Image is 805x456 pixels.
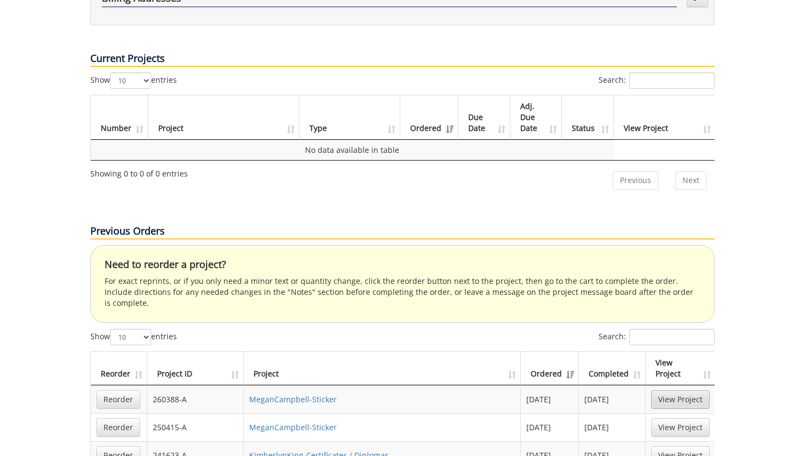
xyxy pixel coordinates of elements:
[105,259,700,270] h4: Need to reorder a project?
[613,171,658,190] a: Previous
[300,95,401,140] th: Type: activate to sort column ascending
[458,95,510,140] th: Due Date: activate to sort column ascending
[90,164,188,179] div: Showing 0 to 0 of 0 entries
[110,72,151,89] select: Showentries
[147,385,244,413] td: 260388-A
[96,390,140,409] a: Reorder
[579,352,646,385] th: Completed: activate to sort column ascending
[147,413,244,441] td: 250415-A
[646,352,715,385] th: View Project: activate to sort column ascending
[90,224,715,240] p: Previous Orders
[629,72,715,89] input: Search:
[105,276,700,309] p: For exact reprints, or if you only need a minor text or quantity change, click the reorder button...
[651,390,710,409] a: View Project
[147,352,244,385] th: Project ID: activate to sort column ascending
[91,140,614,160] td: No data available in table
[599,72,715,89] label: Search:
[110,329,151,345] select: Showentries
[91,95,148,140] th: Number: activate to sort column ascending
[249,422,337,432] a: MeganCampbell-Sticker
[90,329,177,345] label: Show entries
[249,394,337,404] a: MeganCampbell-Sticker
[614,95,715,140] th: View Project: activate to sort column ascending
[400,95,458,140] th: Ordered: activate to sort column ascending
[96,418,140,437] a: Reorder
[651,418,710,437] a: View Project
[579,413,646,441] td: [DATE]
[90,72,177,89] label: Show entries
[629,329,715,345] input: Search:
[675,171,706,190] a: Next
[521,352,579,385] th: Ordered: activate to sort column ascending
[91,352,147,385] th: Reorder: activate to sort column ascending
[521,385,579,413] td: [DATE]
[521,413,579,441] td: [DATE]
[90,52,715,67] p: Current Projects
[244,352,521,385] th: Project: activate to sort column ascending
[148,95,300,140] th: Project: activate to sort column ascending
[562,95,614,140] th: Status: activate to sort column ascending
[599,329,715,345] label: Search:
[510,95,562,140] th: Adj. Due Date: activate to sort column ascending
[579,385,646,413] td: [DATE]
